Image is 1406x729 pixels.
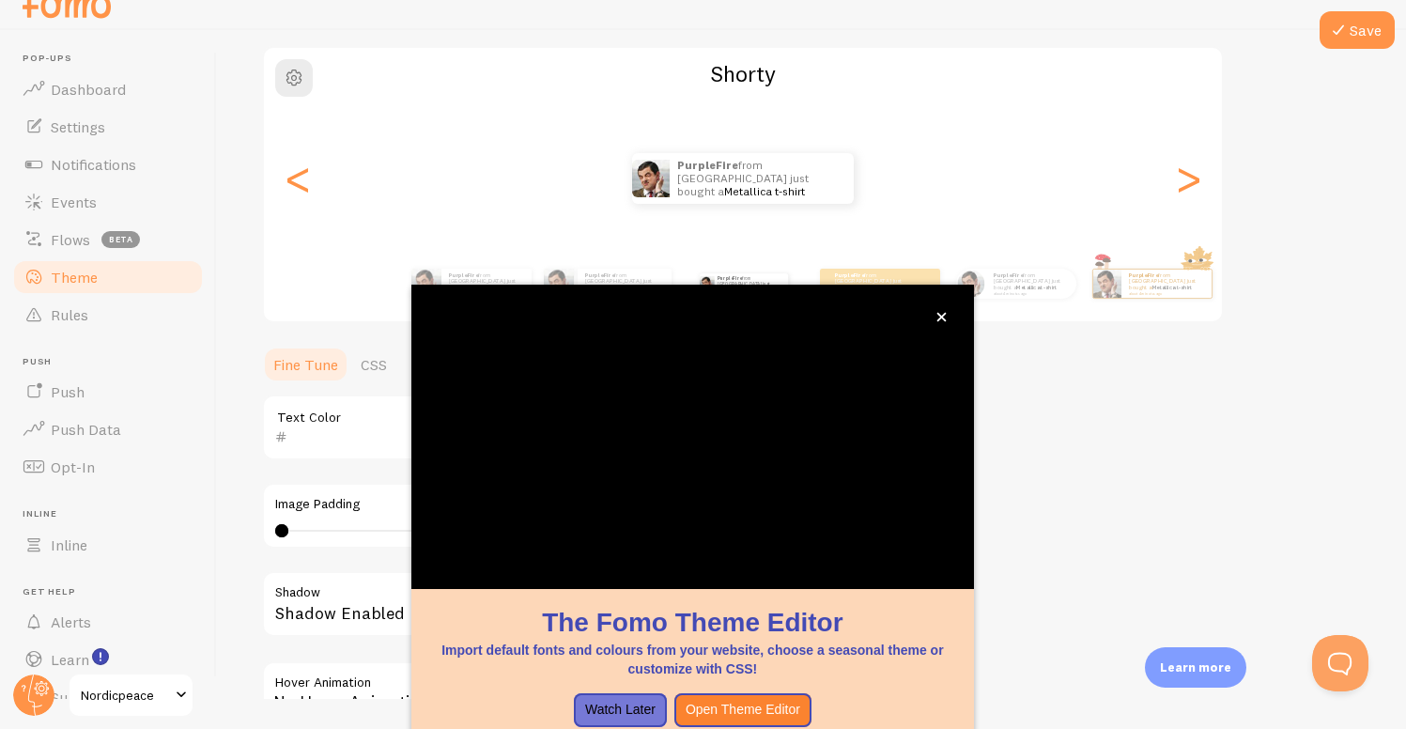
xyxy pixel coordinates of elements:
a: Metallica t-shirt [1151,284,1192,291]
a: Flows beta [11,221,205,258]
a: Dashboard [11,70,205,108]
div: Previous slide [286,111,309,246]
small: about 4 minutes ago [1129,291,1202,295]
a: Metallica t-shirt [608,284,648,291]
a: Settings [11,108,205,146]
button: close, [932,307,951,327]
a: Nordicpeace [68,673,194,718]
a: Push Data [11,411,205,448]
img: Fomo [957,270,984,297]
strong: PurpleFire [677,158,738,172]
img: Fomo [544,269,574,299]
strong: PurpleFire [1129,271,1158,279]
span: Theme [51,268,98,287]
h2: Shorty [264,59,1222,88]
a: Events [11,183,205,221]
span: Get Help [23,586,205,598]
span: Nordicpeace [81,684,170,706]
a: Inline [11,526,205,564]
span: Inline [23,508,205,520]
strong: PurpleFire [585,271,614,279]
iframe: Help Scout Beacon - Open [1312,635,1368,691]
img: Fomo [699,276,714,291]
a: Fine Tune [262,346,349,383]
strong: PurpleFire [994,271,1023,279]
span: Dashboard [51,80,126,99]
p: from [GEOGRAPHIC_DATA] just bought a [718,273,780,294]
img: Fomo [1092,270,1120,298]
div: Learn more [1145,647,1246,688]
strong: PurpleFire [449,271,478,279]
a: Rules [11,296,205,333]
a: CSS [349,346,398,383]
img: Fomo [632,160,670,197]
button: Open Theme Editor [674,693,811,727]
span: Inline [51,535,87,554]
span: Opt-In [51,458,95,476]
p: from [GEOGRAPHIC_DATA] just bought a [835,271,910,295]
span: Flows [51,230,90,249]
p: from [GEOGRAPHIC_DATA] just bought a [1129,271,1204,295]
a: Notifications [11,146,205,183]
strong: PurpleFire [718,275,742,281]
span: beta [101,231,140,248]
h1: The Fomo Theme Editor [434,604,951,641]
div: No Hover Animation [262,661,826,727]
strong: PurpleFire [835,271,864,279]
small: about 4 minutes ago [994,291,1067,295]
svg: <p>Watch New Feature Tutorials!</p> [92,648,109,665]
span: Push [23,356,205,368]
a: Metallica t-shirt [724,184,805,198]
a: Push [11,373,205,411]
a: Metallica t-shirt [1016,284,1057,291]
img: Fomo [411,269,441,299]
p: Learn more [1160,659,1231,676]
span: Rules [51,305,88,324]
p: from [GEOGRAPHIC_DATA] just bought a [585,271,664,295]
a: Metallica t-shirt [471,284,512,291]
p: from [GEOGRAPHIC_DATA] just bought a [677,153,835,204]
button: Save [1320,11,1395,49]
a: Alerts [11,603,205,641]
span: Push Data [51,420,121,439]
a: Opt-In [11,448,205,486]
a: Theme [11,258,205,296]
span: Notifications [51,155,136,174]
span: Alerts [51,613,91,631]
p: Import default fonts and colours from your website, choose a seasonal theme or customize with CSS! [434,641,951,678]
p: from [GEOGRAPHIC_DATA] just bought a [994,271,1069,295]
a: Metallica t-shirt [858,284,898,291]
label: Image Padding [275,496,812,513]
span: Settings [51,117,105,136]
a: Learn [11,641,205,678]
span: Learn [51,650,89,669]
div: Shadow Enabled [262,571,826,640]
span: Events [51,193,97,211]
p: from [GEOGRAPHIC_DATA] just bought a [449,271,524,295]
button: Watch Later [574,693,667,727]
span: Push [51,382,85,401]
span: Pop-ups [23,53,205,65]
div: Next slide [1177,111,1199,246]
